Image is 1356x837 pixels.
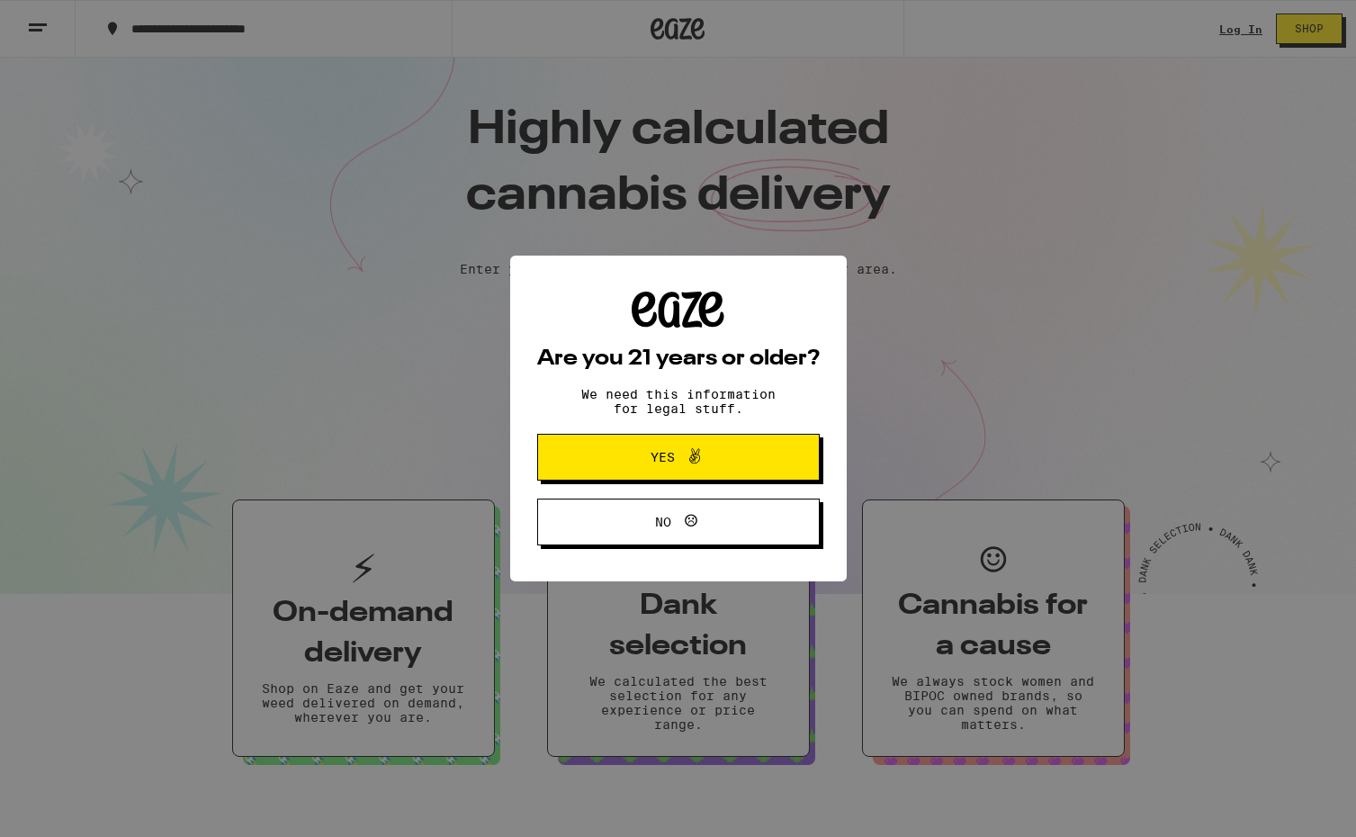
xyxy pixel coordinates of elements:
[566,387,791,416] p: We need this information for legal stuff.
[537,499,820,545] button: No
[655,516,671,528] span: No
[537,434,820,481] button: Yes
[651,451,675,463] span: Yes
[537,348,820,370] h2: Are you 21 years or older?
